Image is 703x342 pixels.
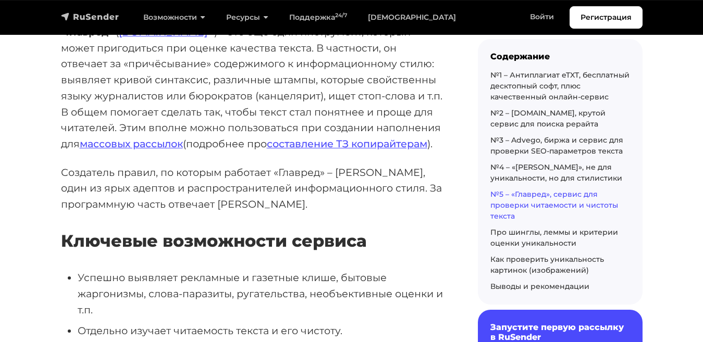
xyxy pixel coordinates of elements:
li: Отдельно изучает читаемость текста и его чистоту. [78,323,445,339]
sup: 24/7 [335,12,347,19]
a: составление ТЗ копирайтерам [267,137,427,150]
a: №4 – «[PERSON_NAME]», не для уникальности, но для стилистики [490,162,622,183]
a: Поддержка24/7 [279,7,357,28]
p: Создатель правил, по которым работает «Главред» – [PERSON_NAME], один из ярых адептов и распростр... [61,164,445,212]
a: Возможности [133,7,216,28]
a: №3 – Advego, биржа и сервис для проверки SEO-параметров текста [490,135,623,156]
a: массовых рассылок [80,137,183,150]
a: Регистрация [570,6,643,29]
a: Про шинглы, леммы и критерии оценки уникальности [490,227,618,248]
a: №2 – [DOMAIN_NAME], крутой сервис для поиска рерайта [490,108,606,129]
a: Выводы и рекомендации [490,282,589,291]
a: Войти [520,6,564,28]
img: RuSender [61,11,119,22]
h6: Запустите первую рассылку в RuSender [490,322,630,342]
p: « » ( ) – это ещё один инструмент, который может пригодиться при оценке качества текста. В частно... [61,24,445,152]
div: Содержание [490,52,630,61]
a: №5 – «Главред», сервис для проверки читаемости и чистоты текста [490,189,618,221]
h3: Ключевые возможности сервиса [61,231,445,251]
a: Ресурсы [216,7,279,28]
a: Как проверить уникальность картинок (изображений) [490,255,604,275]
li: Успешно выявляет рекламные и газетные клише, бытовые жаргонизмы, слова-паразиты, ругательства, не... [78,270,445,318]
a: [DEMOGRAPHIC_DATA] [357,7,466,28]
a: №1 – Антиплагиат eTXT, бесплатный десктопный софт, плюс качественный онлайн-сервис [490,70,630,102]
